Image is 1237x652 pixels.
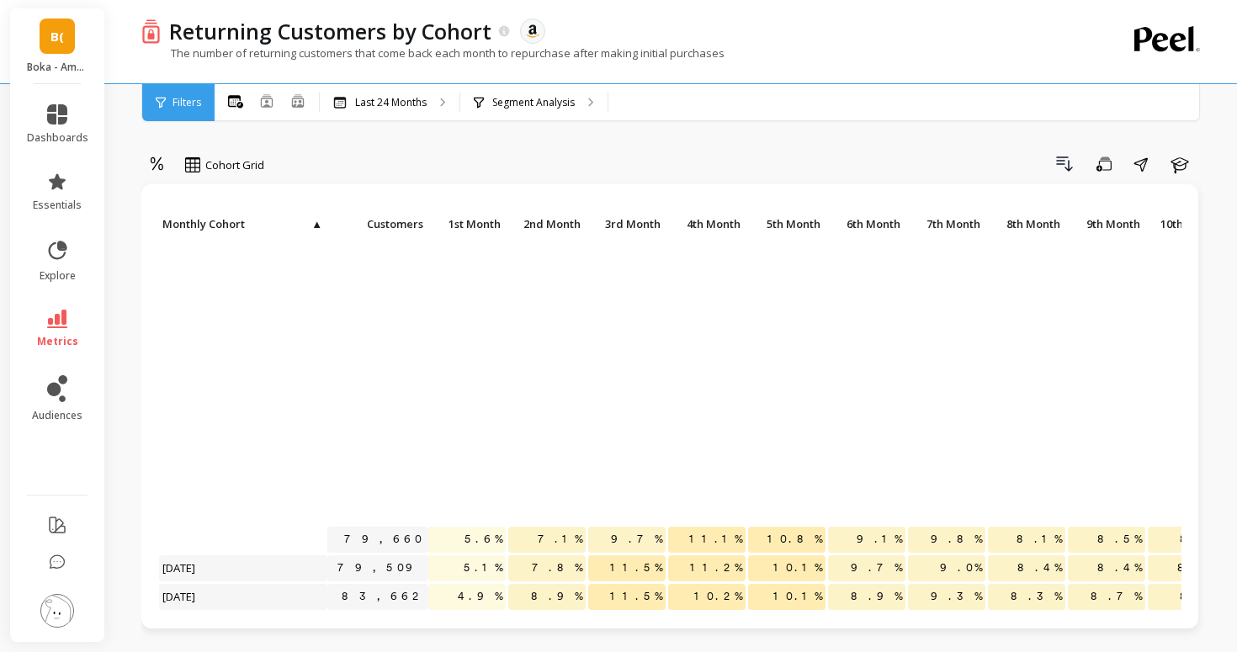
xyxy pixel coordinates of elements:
[50,27,64,46] span: B(
[828,212,905,236] p: 6th Month
[27,131,88,145] span: dashboards
[512,217,581,231] span: 2nd Month
[1148,212,1225,236] p: 10th Month
[672,217,741,231] span: 4th Month
[1071,217,1140,231] span: 9th Month
[460,555,506,580] span: 5.1%
[507,212,587,238] div: Toggle SortBy
[907,212,987,238] div: Toggle SortBy
[1013,527,1065,552] span: 8.1%
[927,584,985,609] span: 9.3%
[525,24,540,39] img: api.amazon.svg
[847,584,905,609] span: 8.9%
[1087,584,1145,609] span: 8.7%
[1151,217,1220,231] span: 10th Month
[607,555,666,580] span: 11.5%
[492,96,575,109] p: Segment Analysis
[587,212,667,238] div: Toggle SortBy
[528,584,586,609] span: 8.9%
[751,217,820,231] span: 5th Month
[141,19,161,43] img: header icon
[764,527,826,552] span: 10.8%
[40,594,74,628] img: profile picture
[169,17,491,45] p: Returning Customers by Cohort
[508,212,586,236] p: 2nd Month
[853,527,905,552] span: 9.1%
[205,157,264,173] span: Cohort Grid
[461,527,506,552] span: 5.6%
[1014,555,1065,580] span: 8.4%
[37,335,78,348] span: metrics
[747,212,827,238] div: Toggle SortBy
[1067,212,1147,238] div: Toggle SortBy
[32,409,82,422] span: audiences
[988,212,1065,236] p: 8th Month
[173,96,201,109] span: Filters
[847,555,905,580] span: 9.7%
[338,584,428,609] a: 83,662
[1094,527,1145,552] span: 8.5%
[748,212,826,236] p: 5th Month
[327,212,428,236] p: Customers
[911,217,980,231] span: 7th Month
[691,584,746,609] span: 10.2%
[327,212,406,238] div: Toggle SortBy
[937,555,985,580] span: 9.0%
[334,555,428,580] a: 79,509
[355,96,427,109] p: Last 24 Months
[686,527,746,552] span: 11.1%
[908,212,985,236] p: 7th Month
[1147,212,1227,238] div: Toggle SortBy
[432,217,501,231] span: 1st Month
[668,212,746,236] p: 4th Month
[141,45,725,61] p: The number of returning customers that come back each month to repurchase after making initial pu...
[770,555,826,580] span: 10.1%
[1176,527,1225,552] span: 8.0%
[608,527,666,552] span: 9.7%
[607,584,666,609] span: 11.5%
[1068,212,1145,236] p: 9th Month
[831,217,900,231] span: 6th Month
[687,555,746,580] span: 11.2%
[427,212,507,238] div: Toggle SortBy
[159,555,200,580] span: [DATE]
[428,212,506,236] p: 1st Month
[159,212,327,236] p: Monthly Cohort
[534,527,586,552] span: 7.1%
[770,584,826,609] span: 10.1%
[667,212,747,238] div: Toggle SortBy
[592,217,661,231] span: 3rd Month
[1094,555,1145,580] span: 8.4%
[588,212,666,236] p: 3rd Month
[310,217,322,231] span: ▲
[331,217,423,231] span: Customers
[528,555,586,580] span: 7.8%
[40,269,76,283] span: explore
[827,212,907,238] div: Toggle SortBy
[1174,555,1225,580] span: 8.5%
[159,584,200,609] span: [DATE]
[987,212,1067,238] div: Toggle SortBy
[27,61,88,74] p: Boka - Amazon (Essor)
[1176,584,1225,609] span: 8.0%
[33,199,82,212] span: essentials
[162,217,310,231] span: Monthly Cohort
[991,217,1060,231] span: 8th Month
[927,527,985,552] span: 9.8%
[341,527,428,552] a: 79,660
[454,584,506,609] span: 4.9%
[158,212,238,238] div: Toggle SortBy
[1007,584,1065,609] span: 8.3%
